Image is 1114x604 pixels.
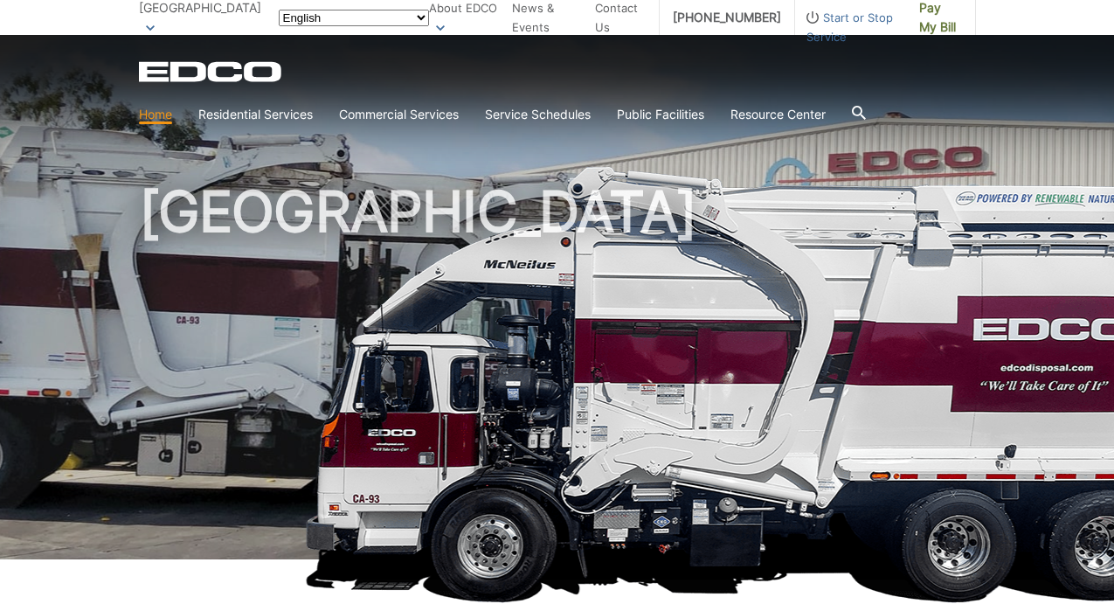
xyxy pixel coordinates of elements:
[617,105,704,124] a: Public Facilities
[339,105,459,124] a: Commercial Services
[139,184,976,567] h1: [GEOGRAPHIC_DATA]
[730,105,826,124] a: Resource Center
[485,105,591,124] a: Service Schedules
[139,105,172,124] a: Home
[279,10,429,26] select: Select a language
[198,105,313,124] a: Residential Services
[139,61,284,82] a: EDCD logo. Return to the homepage.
